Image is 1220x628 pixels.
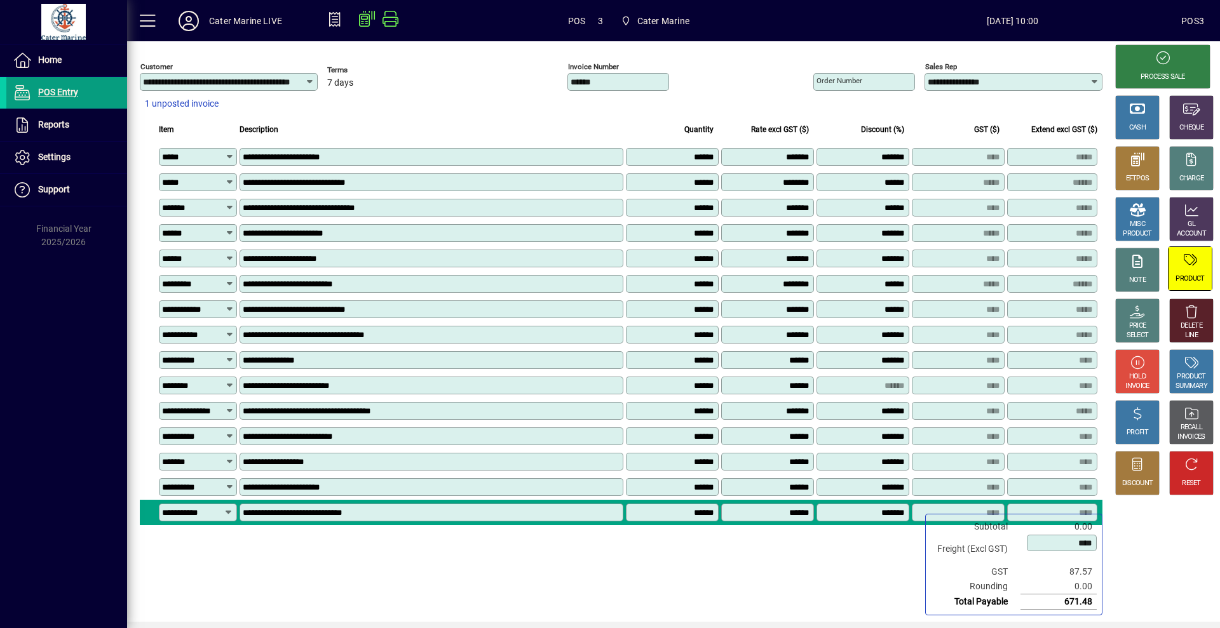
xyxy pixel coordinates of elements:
span: Extend excl GST ($) [1031,123,1097,137]
div: Cater Marine LIVE [209,11,282,31]
div: INVOICES [1177,432,1205,442]
div: PRICE [1129,321,1146,331]
div: DISCOUNT [1122,479,1153,488]
div: RECALL [1181,423,1203,432]
div: MISC [1130,220,1145,229]
td: 0.00 [1020,579,1097,594]
div: NOTE [1129,276,1146,285]
div: PRODUCT [1176,274,1204,284]
span: 3 [598,11,603,31]
span: Cater Marine [637,11,689,31]
div: CHARGE [1179,174,1204,184]
span: Terms [327,66,403,74]
div: GL [1188,220,1196,229]
mat-label: Order number [817,76,862,85]
mat-label: Sales rep [925,62,957,71]
span: 7 days [327,78,353,88]
td: Subtotal [931,519,1020,534]
span: Item [159,123,174,137]
div: EFTPOS [1126,174,1149,184]
td: Freight (Excl GST) [931,534,1020,565]
td: GST [931,565,1020,579]
td: 0.00 [1020,519,1097,534]
span: Discount (%) [861,123,904,137]
span: POS [568,11,586,31]
span: 1 unposted invoice [145,97,219,110]
span: Settings [38,152,71,162]
div: POS3 [1181,11,1204,31]
td: Rounding [931,579,1020,594]
div: RESET [1182,479,1201,488]
div: INVOICE [1125,382,1149,391]
a: Reports [6,109,127,141]
a: Home [6,44,127,76]
span: [DATE] 10:00 [844,11,1181,31]
span: Description [240,123,278,137]
a: Support [6,174,127,206]
span: Home [38,55,62,65]
div: SUMMARY [1176,382,1207,391]
span: Rate excl GST ($) [751,123,809,137]
div: DELETE [1181,321,1202,331]
div: SELECT [1127,331,1149,340]
span: Reports [38,119,69,130]
td: 87.57 [1020,565,1097,579]
span: Support [38,184,70,194]
mat-label: Customer [140,62,173,71]
span: Cater Marine [616,10,695,32]
div: LINE [1185,331,1198,340]
span: POS Entry [38,87,78,97]
a: Settings [6,142,127,173]
div: PROCESS SALE [1141,72,1185,82]
button: 1 unposted invoice [140,93,224,116]
span: Quantity [684,123,714,137]
div: CHEQUE [1179,123,1203,133]
span: GST ($) [974,123,1000,137]
button: Profile [168,10,209,32]
div: CASH [1129,123,1146,133]
td: Total Payable [931,594,1020,610]
div: PRODUCT [1123,229,1151,239]
div: PRODUCT [1177,372,1205,382]
div: PROFIT [1127,428,1148,438]
div: HOLD [1129,372,1146,382]
td: 671.48 [1020,594,1097,610]
mat-label: Invoice number [568,62,619,71]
